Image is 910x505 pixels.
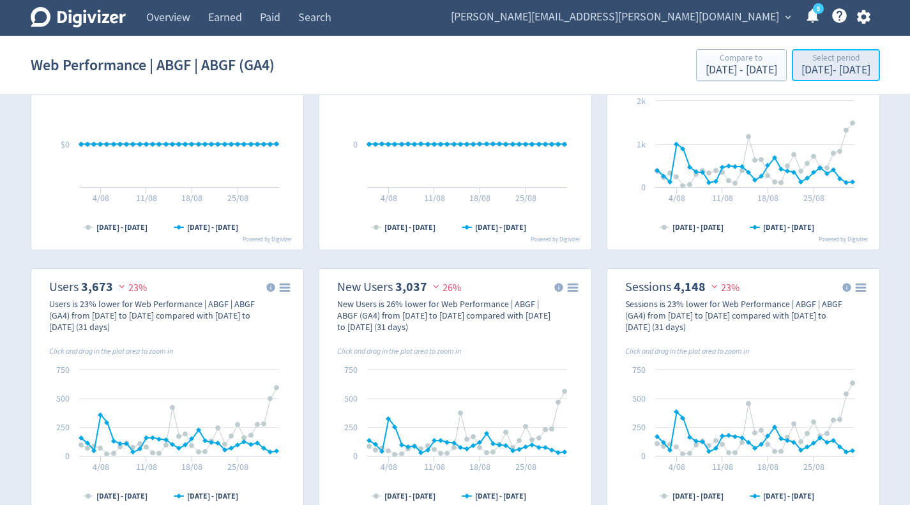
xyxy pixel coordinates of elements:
div: Sessions is 23% lower for Web Performance | ABGF | ABGF (GA4) from [DATE] to [DATE] compared with... [625,298,846,333]
dt: Users [49,279,79,295]
text: 4/08 [668,192,685,204]
h1: Web Performance | ABGF | ABGF (GA4) [31,45,275,86]
text: 18/08 [757,192,778,204]
text: 250 [632,421,646,433]
button: [PERSON_NAME][EMAIL_ADDRESS][PERSON_NAME][DOMAIN_NAME] [446,7,794,27]
text: [DATE] - [DATE] [672,222,724,232]
text: 18/08 [757,461,778,472]
text: [DATE] - [DATE] [96,222,148,232]
text: 18/08 [181,192,202,204]
i: Click and drag in the plot area to zoom in [337,346,461,356]
text: 5 [816,4,819,13]
text: 11/08 [135,192,156,204]
text: 11/08 [135,461,156,472]
button: Select period[DATE]- [DATE] [792,49,880,81]
text: 0 [641,181,646,193]
text: 1k [637,139,646,150]
strong: 3,037 [395,278,427,296]
i: Click and drag in the plot area to zoom in [49,346,173,356]
text: [DATE] - [DATE] [763,491,814,501]
text: 2k [637,95,646,107]
i: Click and drag in the plot area to zoom in [625,346,749,356]
text: 18/08 [181,461,202,472]
text: 25/08 [227,461,248,472]
text: 0 [353,450,358,462]
text: 4/08 [380,461,397,472]
text: [DATE] - [DATE] [96,491,148,501]
img: negative-performance.svg [708,282,721,291]
div: New Users is 26% lower for Web Performance | ABGF | ABGF (GA4) from [DATE] to [DATE] compared wit... [337,298,558,333]
dt: Sessions [625,279,671,295]
span: expand_more [782,11,794,23]
text: 750 [344,364,358,375]
img: negative-performance.svg [116,282,128,291]
text: 25/08 [227,192,248,204]
div: Users is 23% lower for Web Performance | ABGF | ABGF (GA4) from [DATE] to [DATE] compared with [D... [49,298,270,333]
text: 11/08 [423,461,444,472]
text: 4/08 [92,192,109,204]
text: Powered by Digivizer [531,236,580,243]
text: 500 [56,393,70,404]
text: 18/08 [469,461,490,472]
span: [PERSON_NAME][EMAIL_ADDRESS][PERSON_NAME][DOMAIN_NAME] [451,7,779,27]
text: [DATE] - [DATE] [763,222,814,232]
div: Select period [801,54,870,64]
div: [DATE] - [DATE] [706,64,777,76]
text: 25/08 [515,192,536,204]
svg: Transactions 0 _ 0% [324,5,586,245]
text: [DATE] - [DATE] [475,491,526,501]
dt: New Users [337,279,393,295]
text: [DATE] - [DATE] [475,222,526,232]
img: negative-performance.svg [430,282,443,291]
text: 4/08 [668,461,685,472]
text: 4/08 [380,192,397,204]
text: 11/08 [711,192,732,204]
text: [DATE] - [DATE] [187,222,238,232]
span: 23% [708,282,739,294]
div: Compare to [706,54,777,64]
svg: Revenue $0.00 _ 0% [36,5,298,245]
text: 500 [344,393,358,404]
span: 23% [116,282,147,294]
text: 500 [632,393,646,404]
text: 250 [344,421,358,433]
text: 250 [56,421,70,433]
strong: 3,673 [81,278,113,296]
button: Compare to[DATE] - [DATE] [696,49,787,81]
span: 26% [430,282,461,294]
text: 25/08 [515,461,536,472]
text: $0 [61,139,70,150]
text: 0 [65,450,70,462]
text: 11/08 [711,461,732,472]
text: [DATE] - [DATE] [384,491,436,501]
text: [DATE] - [DATE] [187,491,238,501]
text: Powered by Digivizer [243,236,292,243]
text: 0 [641,450,646,462]
text: Powered by Digivizer [819,236,868,243]
a: 5 [813,3,824,14]
svg: Key Events 2,475 51% [612,5,874,245]
div: [DATE] - [DATE] [801,64,870,76]
text: 4/08 [92,461,109,472]
text: [DATE] - [DATE] [384,222,436,232]
text: 11/08 [423,192,444,204]
strong: 4,148 [674,278,706,296]
text: 25/08 [803,192,824,204]
text: 750 [56,364,70,375]
text: [DATE] - [DATE] [672,491,724,501]
text: 750 [632,364,646,375]
text: 0 [353,139,358,150]
text: 18/08 [469,192,490,204]
text: 25/08 [803,461,824,472]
